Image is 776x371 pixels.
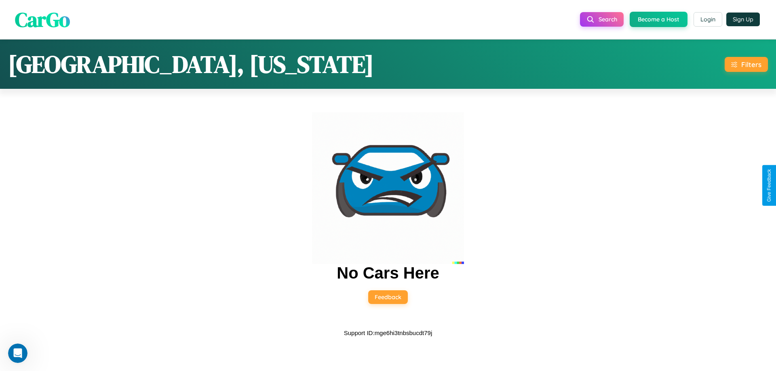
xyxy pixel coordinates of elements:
button: Sign Up [726,13,760,26]
h1: [GEOGRAPHIC_DATA], [US_STATE] [8,48,374,81]
button: Search [580,12,624,27]
span: CarGo [15,5,70,33]
div: Filters [741,60,761,69]
p: Support ID: mge6hi3tnbsbucdt79j [344,327,432,338]
h2: No Cars Here [337,264,439,282]
button: Filters [725,57,768,72]
div: Give Feedback [766,169,772,202]
span: Search [599,16,617,23]
button: Feedback [368,290,408,304]
button: Become a Host [630,12,687,27]
iframe: Intercom live chat [8,344,27,363]
button: Login [694,12,722,27]
img: car [312,112,464,264]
